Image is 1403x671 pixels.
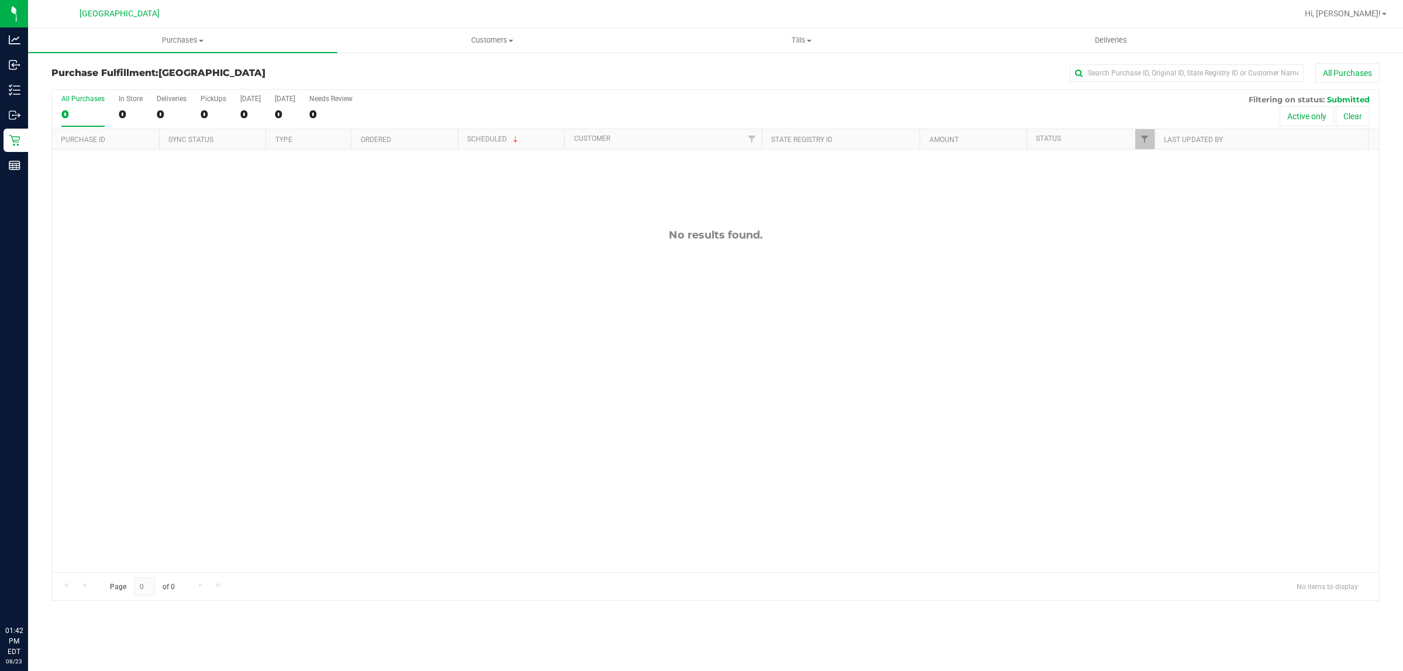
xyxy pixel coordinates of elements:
[9,109,20,121] inline-svg: Outbound
[275,136,292,144] a: Type
[9,134,20,146] inline-svg: Retail
[28,28,337,53] a: Purchases
[1249,95,1325,104] span: Filtering on status:
[275,95,295,103] div: [DATE]
[1327,95,1370,104] span: Submitted
[574,134,610,143] a: Customer
[52,229,1379,241] div: No results found.
[1315,63,1380,83] button: All Purchases
[1070,64,1304,82] input: Search Purchase ID, Original ID, State Registry ID or Customer Name...
[9,34,20,46] inline-svg: Analytics
[1036,134,1061,143] a: Status
[5,625,23,657] p: 01:42 PM EDT
[1079,35,1143,46] span: Deliveries
[12,577,47,613] iframe: Resource center
[647,35,955,46] span: Tills
[275,108,295,121] div: 0
[956,28,1266,53] a: Deliveries
[337,28,647,53] a: Customers
[467,135,520,143] a: Scheduled
[168,136,213,144] a: Sync Status
[201,108,226,121] div: 0
[309,95,353,103] div: Needs Review
[61,136,105,144] a: Purchase ID
[100,577,184,596] span: Page of 0
[157,95,186,103] div: Deliveries
[51,68,494,78] h3: Purchase Fulfillment:
[61,95,105,103] div: All Purchases
[240,108,261,121] div: 0
[1280,106,1334,126] button: Active only
[157,108,186,121] div: 0
[929,136,959,144] a: Amount
[80,9,160,19] span: [GEOGRAPHIC_DATA]
[9,160,20,171] inline-svg: Reports
[309,108,353,121] div: 0
[119,95,143,103] div: In Store
[361,136,391,144] a: Ordered
[338,35,646,46] span: Customers
[201,95,226,103] div: PickUps
[742,129,762,149] a: Filter
[1305,9,1381,18] span: Hi, [PERSON_NAME]!
[158,67,265,78] span: [GEOGRAPHIC_DATA]
[61,108,105,121] div: 0
[240,95,261,103] div: [DATE]
[9,84,20,96] inline-svg: Inventory
[5,657,23,666] p: 08/23
[1164,136,1223,144] a: Last Updated By
[771,136,832,144] a: State Registry ID
[119,108,143,121] div: 0
[1287,577,1367,595] span: No items to display
[647,28,956,53] a: Tills
[1336,106,1370,126] button: Clear
[1135,129,1155,149] a: Filter
[28,35,337,46] span: Purchases
[9,59,20,71] inline-svg: Inbound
